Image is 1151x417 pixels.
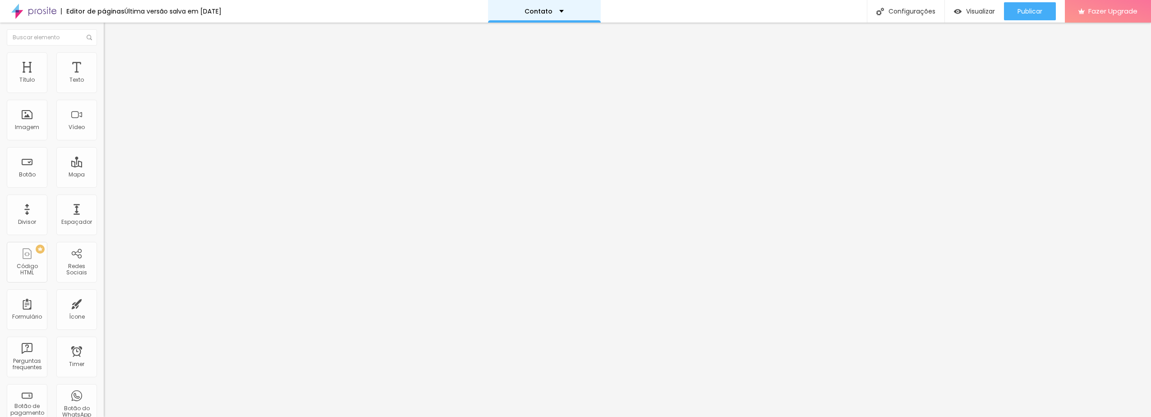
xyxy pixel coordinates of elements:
div: Timer [69,361,84,367]
div: Título [19,77,35,83]
img: Icone [876,8,884,15]
div: Mapa [69,171,85,178]
span: Visualizar [966,8,995,15]
input: Buscar elemento [7,29,97,46]
button: Publicar [1004,2,1056,20]
div: Espaçador [61,219,92,225]
button: Visualizar [945,2,1004,20]
div: Redes Sociais [59,263,94,276]
div: Perguntas frequentes [9,358,45,371]
div: Formulário [12,314,42,320]
div: Imagem [15,124,39,130]
span: Publicar [1017,8,1042,15]
div: Código HTML [9,263,45,276]
div: Texto [69,77,84,83]
img: Icone [87,35,92,40]
div: Divisor [18,219,36,225]
span: Fazer Upgrade [1088,7,1137,15]
div: Última versão salva em [DATE] [124,8,221,14]
div: Botão [19,171,36,178]
p: Contato [525,8,552,14]
div: Editor de páginas [61,8,124,14]
div: Vídeo [69,124,85,130]
div: Botão de pagamento [9,403,45,416]
iframe: Editor [104,23,1151,417]
div: Ícone [69,314,85,320]
img: view-1.svg [954,8,962,15]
